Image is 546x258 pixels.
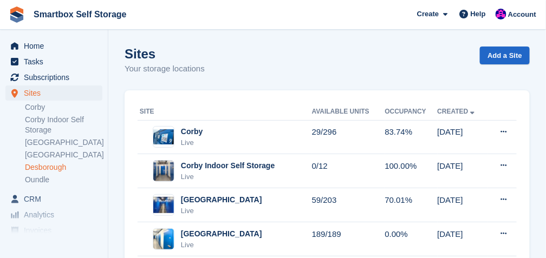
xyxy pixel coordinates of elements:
img: Image of Stamford site [153,197,174,213]
span: Account [508,9,536,20]
span: CRM [24,191,89,207]
img: stora-icon-8386f47178a22dfd0bd8f6a31ec36ba5ce8667c1dd55bd0f319d3a0aa187defe.svg [9,6,25,23]
a: Oundle [25,175,102,185]
td: 0/12 [312,154,385,188]
span: Create [417,9,439,19]
th: Available Units [312,103,385,121]
a: menu [5,207,102,222]
th: Site [138,103,312,121]
a: [GEOGRAPHIC_DATA] [25,137,102,148]
span: Subscriptions [24,70,89,85]
span: Help [471,9,486,19]
td: [DATE] [438,120,488,154]
div: [GEOGRAPHIC_DATA] [181,194,262,206]
h1: Sites [125,47,205,61]
p: Your storage locations [125,63,205,75]
a: Corby Indoor Self Storage [25,115,102,135]
img: Sam Austin [496,9,506,19]
td: 70.01% [385,188,438,222]
a: Add a Site [480,47,530,64]
div: Live [181,137,203,148]
a: Corby [25,102,102,113]
span: Tasks [24,54,89,69]
span: Sites [24,85,89,101]
td: 0.00% [385,222,438,256]
img: Image of Corby site [153,129,174,145]
a: [GEOGRAPHIC_DATA] [25,150,102,160]
a: menu [5,54,102,69]
a: Smartbox Self Storage [29,5,131,23]
a: menu [5,38,102,54]
a: menu [5,70,102,85]
div: Live [181,171,275,182]
div: Live [181,240,262,250]
img: Image of Corby Indoor Self Storage site [153,161,174,181]
a: menu [5,85,102,101]
td: 29/296 [312,120,385,154]
div: Live [181,206,262,216]
td: [DATE] [438,154,488,188]
td: 59/203 [312,188,385,222]
div: Corby [181,126,203,137]
span: Analytics [24,207,89,222]
span: Home [24,38,89,54]
a: menu [5,191,102,207]
a: menu [5,223,102,238]
div: [GEOGRAPHIC_DATA] [181,228,262,240]
td: [DATE] [438,222,488,256]
td: [DATE] [438,188,488,222]
td: 100.00% [385,154,438,188]
a: Desborough [25,162,102,173]
div: Corby Indoor Self Storage [181,160,275,171]
img: Image of Leicester site [153,229,174,249]
td: 189/189 [312,222,385,256]
td: 83.74% [385,120,438,154]
span: Invoices [24,223,89,238]
a: Created [438,108,477,115]
th: Occupancy [385,103,438,121]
